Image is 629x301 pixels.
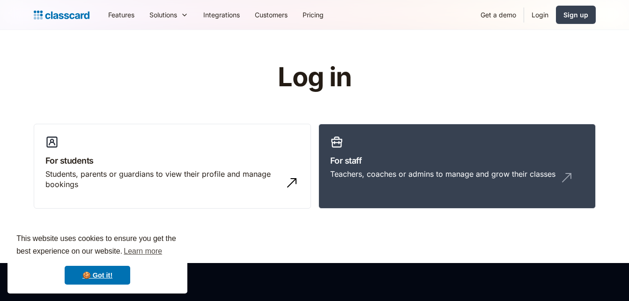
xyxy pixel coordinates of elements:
a: Get a demo [473,4,524,25]
div: Solutions [149,10,177,20]
a: Features [101,4,142,25]
a: Customers [247,4,295,25]
h3: For students [45,154,299,167]
a: Sign up [556,6,596,24]
a: home [34,8,89,22]
span: This website uses cookies to ensure you get the best experience on our website. [16,233,178,258]
a: For staffTeachers, coaches or admins to manage and grow their classes [318,124,596,209]
a: Pricing [295,4,331,25]
h1: Log in [166,63,463,92]
div: Solutions [142,4,196,25]
div: cookieconsent [7,224,187,293]
a: Login [524,4,556,25]
div: Teachers, coaches or admins to manage and grow their classes [330,169,555,179]
a: For studentsStudents, parents or guardians to view their profile and manage bookings [34,124,311,209]
a: learn more about cookies [122,244,163,258]
a: Integrations [196,4,247,25]
h3: For staff [330,154,584,167]
div: Students, parents or guardians to view their profile and manage bookings [45,169,281,190]
a: dismiss cookie message [65,266,130,285]
div: Sign up [563,10,588,20]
